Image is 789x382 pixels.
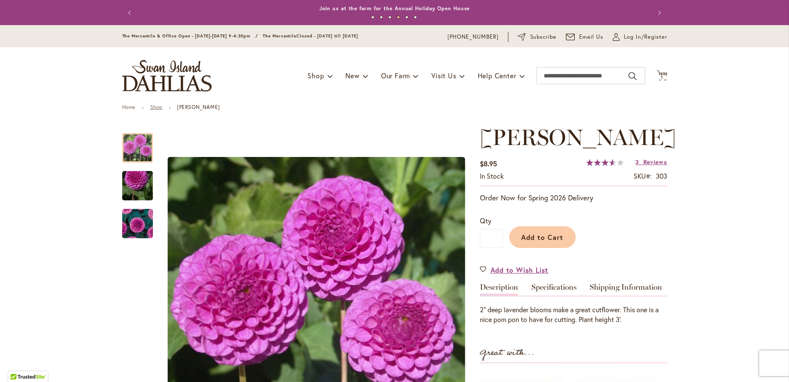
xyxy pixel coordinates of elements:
span: Reviews [643,158,667,166]
div: Availability [480,171,504,181]
span: In stock [480,171,504,180]
button: Add to Cart [509,226,576,248]
p: Order Now for Spring 2026 Delivery [480,193,667,203]
a: Shipping Information [590,283,662,296]
span: Subscribe [530,33,557,41]
span: Closed - [DATE] till [DATE] [296,33,358,39]
strong: SKU [634,171,652,180]
a: Email Us [566,33,603,41]
span: Visit Us [431,71,456,80]
strong: Great with... [480,346,534,360]
img: MARY MUNNS [107,163,168,209]
a: Add to Wish List [480,265,549,275]
span: New [345,71,359,80]
div: Detailed Product Info [480,283,667,325]
button: 1 [657,70,667,82]
a: Specifications [531,283,577,296]
button: 4 of 6 [397,16,400,19]
div: MARY MUNNS [122,200,153,238]
strong: [PERSON_NAME] [177,104,220,110]
span: Help Center [478,71,516,80]
span: Shop [307,71,324,80]
div: MARY MUNNS [122,162,161,200]
span: 3 [635,158,639,166]
span: Our Farm [381,71,410,80]
span: 1 [661,74,663,80]
button: 2 of 6 [380,16,383,19]
a: 3 Reviews [635,158,667,166]
a: Description [480,283,518,296]
span: Add to Wish List [491,265,549,275]
span: Log In/Register [624,33,667,41]
div: MARY MUNNS [122,125,161,162]
a: Shop [150,104,162,110]
button: Next [650,4,667,21]
span: Email Us [579,33,603,41]
a: Join us at the farm for the Annual Holiday Open House [319,5,470,11]
span: $8.95 [480,159,497,168]
div: 303 [656,171,667,181]
button: 6 of 6 [414,16,417,19]
span: Qty [480,216,491,225]
button: Previous [122,4,139,21]
span: [PERSON_NAME] [480,124,676,151]
a: [PHONE_NUMBER] [448,33,499,41]
span: Add to Cart [521,233,563,242]
iframe: Launch Accessibility Center [6,352,30,376]
button: 3 of 6 [388,16,391,19]
div: 2" deep lavender blooms make a great cutflower. This one is a nice pom pon to have for cutting. P... [480,305,667,325]
img: MARY MUNNS [107,198,168,249]
a: store logo [122,60,212,91]
span: The Mercantile & Office Open - [DATE]-[DATE] 9-4:30pm / The Mercantile [122,33,297,39]
div: 71% [586,159,624,166]
a: Log In/Register [613,33,667,41]
a: Subscribe [518,33,557,41]
button: 1 of 6 [371,16,374,19]
a: Home [122,104,135,110]
button: 5 of 6 [405,16,408,19]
